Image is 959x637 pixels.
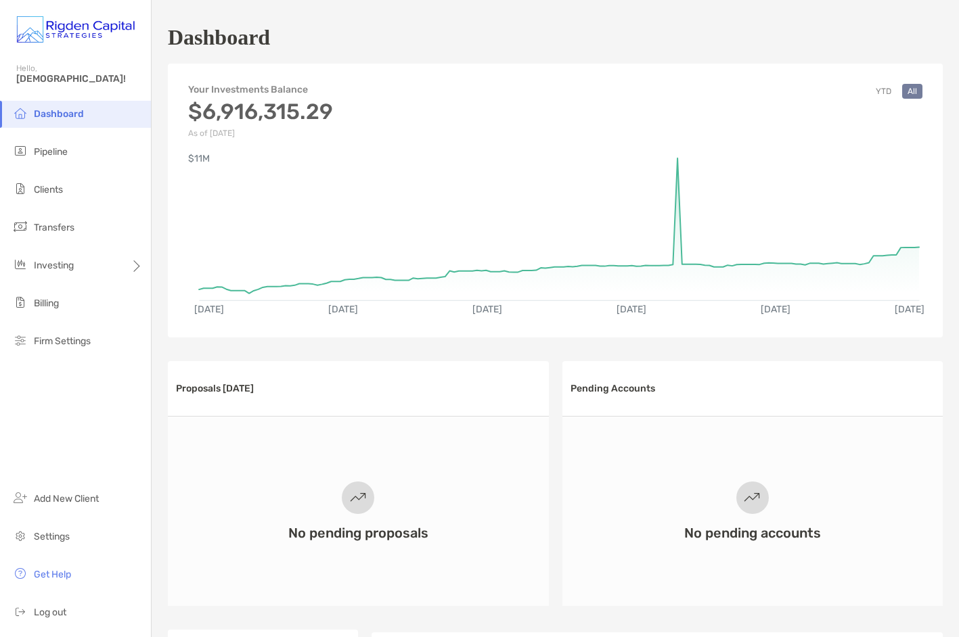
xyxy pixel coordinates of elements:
span: Firm Settings [34,335,91,347]
span: Pipeline [34,146,68,158]
img: billing icon [12,294,28,310]
span: Add New Client [34,493,99,504]
span: [DEMOGRAPHIC_DATA]! [16,73,143,85]
span: Settings [34,531,70,542]
img: clients icon [12,181,28,197]
span: Investing [34,260,74,271]
h3: No pending proposals [288,525,428,541]
text: $11M [188,153,210,164]
button: YTD [870,84,897,99]
span: Log out [34,607,66,618]
text: [DATE] [761,304,790,314]
h3: Pending Accounts [571,383,655,394]
text: [DATE] [617,304,646,314]
img: logout icon [12,603,28,619]
h3: $6,916,315.29 [188,99,333,124]
img: add_new_client icon [12,490,28,506]
text: [DATE] [328,304,358,314]
img: dashboard icon [12,105,28,121]
span: Clients [34,184,63,195]
text: [DATE] [472,304,502,314]
img: firm-settings icon [12,332,28,348]
button: All [902,84,922,99]
span: Get Help [34,569,71,580]
span: Billing [34,298,59,309]
h3: No pending accounts [684,525,821,541]
h4: Your Investments Balance [188,84,333,95]
p: As of [DATE] [188,128,333,138]
img: transfers icon [12,218,28,235]
span: Transfers [34,222,74,233]
img: get-help icon [12,565,28,582]
text: [DATE] [895,304,924,314]
img: pipeline icon [12,143,28,159]
h3: Proposals [DATE] [176,383,254,394]
img: settings icon [12,527,28,544]
img: Zoe Logo [16,5,135,54]
img: investing icon [12,256,28,273]
text: [DATE] [194,304,224,314]
h1: Dashboard [168,25,270,50]
span: Dashboard [34,108,84,120]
